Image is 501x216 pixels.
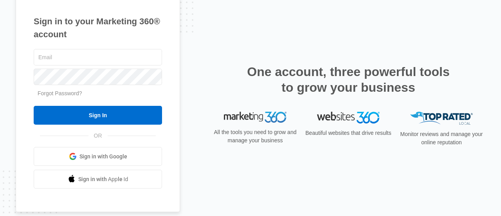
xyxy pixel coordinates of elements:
[78,175,128,183] span: Sign in with Apple Id
[34,49,162,65] input: Email
[245,64,452,95] h2: One account, three powerful tools to grow your business
[34,106,162,125] input: Sign In
[305,129,392,137] p: Beautiful websites that drive results
[317,112,380,123] img: Websites 360
[34,147,162,166] a: Sign in with Google
[88,132,108,140] span: OR
[34,170,162,189] a: Sign in with Apple Id
[38,90,82,96] a: Forgot Password?
[410,112,473,125] img: Top Rated Local
[398,130,485,147] p: Monitor reviews and manage your online reputation
[224,112,287,123] img: Marketing 360
[79,152,127,161] span: Sign in with Google
[34,15,162,41] h1: Sign in to your Marketing 360® account
[211,128,299,145] p: All the tools you need to grow and manage your business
